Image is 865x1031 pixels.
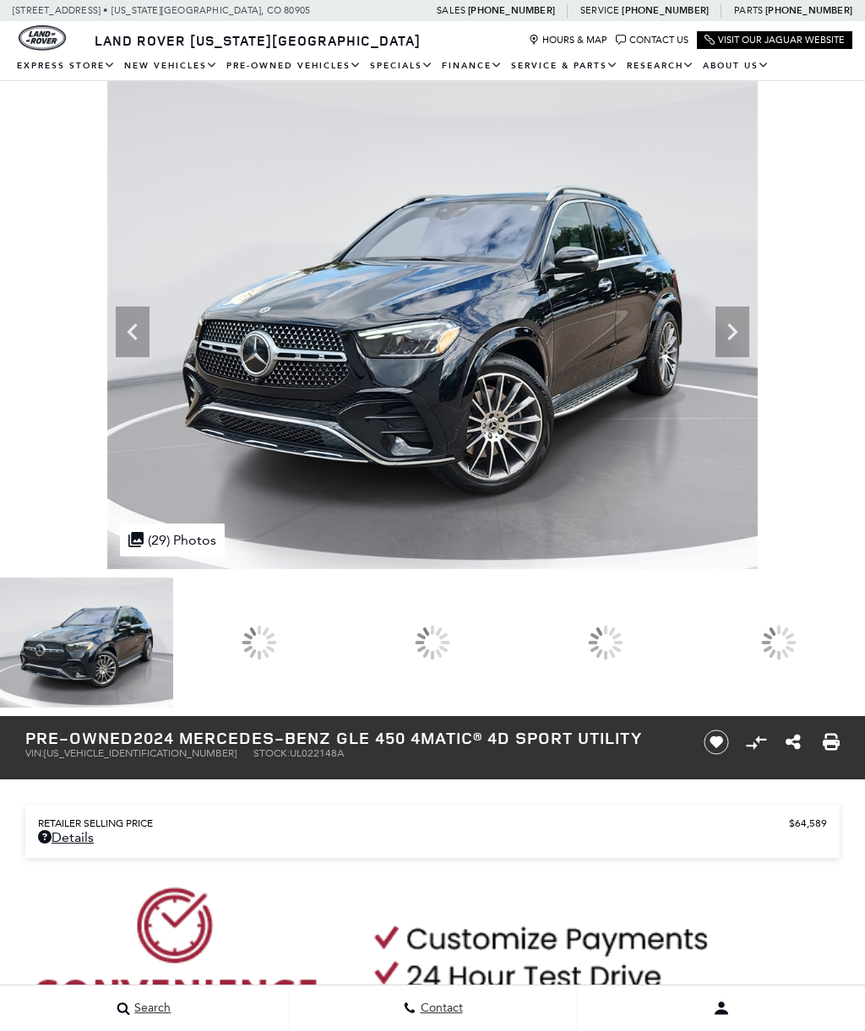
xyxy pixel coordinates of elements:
span: [US_VEHICLE_IDENTIFICATION_NUMBER] [44,747,237,759]
a: Land Rover [US_STATE][GEOGRAPHIC_DATA] [84,31,431,50]
span: Retailer Selling Price [38,817,789,829]
a: [STREET_ADDRESS] • [US_STATE][GEOGRAPHIC_DATA], CO 80905 [13,5,310,16]
span: VIN: [25,747,44,759]
img: Land Rover [19,25,66,51]
button: user-profile-menu [577,987,865,1029]
span: $64,589 [789,817,827,829]
a: Details [38,829,827,845]
a: Retailer Selling Price $64,589 [38,817,827,829]
img: Used 2024 Black Mercedes-Benz GLE 450 image 1 [107,81,759,569]
a: Service & Parts [507,52,623,81]
a: Research [623,52,699,81]
a: Visit Our Jaguar Website [705,35,845,46]
button: Compare vehicle [743,730,769,755]
span: Stock: [253,747,290,759]
button: Save vehicle [698,729,735,756]
span: Search [130,1001,171,1016]
a: Share this Pre-Owned 2024 Mercedes-Benz GLE 450 4MATIC® 4D Sport Utility [786,732,801,752]
span: Land Rover [US_STATE][GEOGRAPHIC_DATA] [95,31,421,50]
a: New Vehicles [120,52,222,81]
span: UL022148A [290,747,344,759]
span: Contact [416,1001,463,1016]
a: [PHONE_NUMBER] [622,4,709,17]
a: EXPRESS STORE [13,52,120,81]
a: Specials [366,52,438,81]
div: (29) Photos [120,524,225,556]
a: Pre-Owned Vehicles [222,52,366,81]
a: About Us [699,52,774,81]
h1: 2024 Mercedes-Benz GLE 450 4MATIC® 4D Sport Utility [25,729,679,747]
a: Print this Pre-Owned 2024 Mercedes-Benz GLE 450 4MATIC® 4D Sport Utility [823,732,840,752]
a: Contact Us [616,35,688,46]
nav: Main Navigation [13,52,852,81]
a: land-rover [19,25,66,51]
strong: Pre-Owned [25,726,133,749]
a: Finance [438,52,507,81]
a: Hours & Map [529,35,607,46]
a: [PHONE_NUMBER] [468,4,555,17]
a: [PHONE_NUMBER] [765,4,852,17]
